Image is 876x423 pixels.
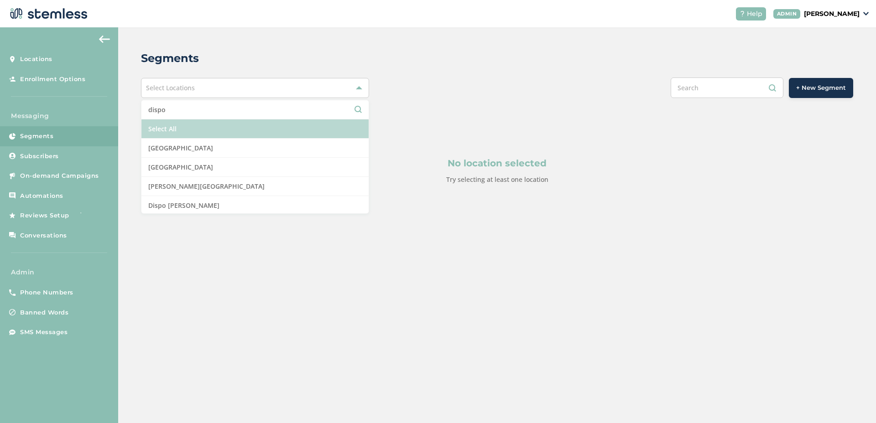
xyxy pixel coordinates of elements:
[747,9,762,19] span: Help
[20,328,68,337] span: SMS Messages
[796,83,846,93] span: + New Segment
[99,36,110,43] img: icon-arrow-back-accent-c549486e.svg
[7,5,88,23] img: logo-dark-0685b13c.svg
[804,9,860,19] p: [PERSON_NAME]
[20,152,59,161] span: Subscribers
[20,55,52,64] span: Locations
[20,211,69,220] span: Reviews Setup
[20,171,99,181] span: On-demand Campaigns
[141,50,199,67] h2: Segments
[20,231,67,240] span: Conversations
[141,119,369,139] li: Select All
[148,105,362,114] input: Search
[141,196,369,215] li: Dispo [PERSON_NAME]
[185,156,809,170] p: No location selected
[740,11,745,16] img: icon-help-white-03924b79.svg
[141,139,369,158] li: [GEOGRAPHIC_DATA]
[20,75,85,84] span: Enrollment Options
[20,308,68,317] span: Banned Words
[671,77,783,98] input: Search
[789,78,853,98] button: + New Segment
[146,83,195,92] span: Select Locations
[141,158,369,177] li: [GEOGRAPHIC_DATA]
[20,288,73,297] span: Phone Numbers
[20,132,53,141] span: Segments
[773,9,801,19] div: ADMIN
[830,379,876,423] iframe: Chat Widget
[863,12,869,15] img: icon_down-arrow-small-66adaf34.svg
[446,175,548,184] label: Try selecting at least one location
[76,206,94,225] img: glitter-stars-b7820f95.gif
[20,191,63,201] span: Automations
[141,177,369,196] li: [PERSON_NAME][GEOGRAPHIC_DATA]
